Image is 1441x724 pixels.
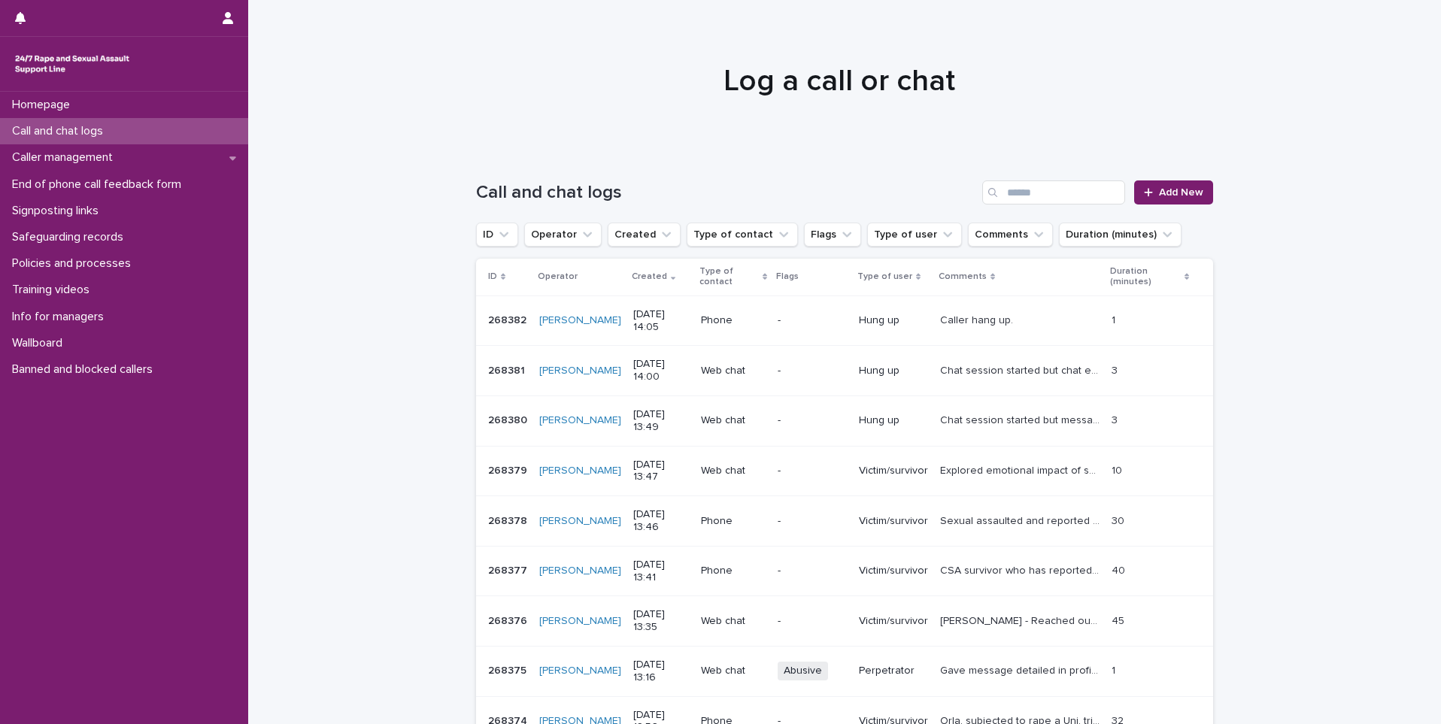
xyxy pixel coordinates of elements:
[539,615,621,628] a: [PERSON_NAME]
[524,223,602,247] button: Operator
[476,346,1213,396] tr: 268381268381 [PERSON_NAME] [DATE] 14:00Web chat-Hung upChat session started but chat ended after ...
[12,49,132,79] img: rhQMoQhaT3yELyF149Cw
[968,223,1053,247] button: Comments
[488,311,529,327] p: 268382
[6,150,125,165] p: Caller management
[701,414,766,427] p: Web chat
[859,565,928,577] p: Victim/survivor
[488,662,529,677] p: 268375
[539,314,621,327] a: [PERSON_NAME]
[476,395,1213,446] tr: 268380268380 [PERSON_NAME] [DATE] 13:49Web chat-Hung upChat session started but messages did not ...
[476,546,1213,596] tr: 268377268377 [PERSON_NAME] [DATE] 13:41Phone-Victim/survivorCSA survivor who has reported to Poli...
[1112,562,1128,577] p: 40
[778,465,847,477] p: -
[701,515,766,528] p: Phone
[539,665,621,677] a: [PERSON_NAME]
[6,362,165,377] p: Banned and blocked callers
[488,362,528,377] p: 268381
[940,562,1103,577] p: CSA survivor who has reported to Police, called today to discuss further new memories that have s...
[488,612,530,628] p: 268376
[476,446,1213,496] tr: 268379268379 [PERSON_NAME] [DATE] 13:47Web chat-Victim/survivorExplored emotional impact of sexua...
[804,223,861,247] button: Flags
[488,411,530,427] p: 268380
[6,177,193,192] p: End of phone call feedback form
[6,336,74,350] p: Wallboard
[940,512,1103,528] p: Sexual assaulted and reported to the police, has done her VRI and has a court case in February 20...
[701,465,766,477] p: Web chat
[488,462,530,477] p: 268379
[538,268,578,285] p: Operator
[633,459,689,484] p: [DATE] 13:47
[6,98,82,112] p: Homepage
[1159,187,1203,198] span: Add New
[1112,662,1118,677] p: 1
[687,223,798,247] button: Type of contact
[476,295,1213,346] tr: 268382268382 [PERSON_NAME] [DATE] 14:05Phone-Hung upCaller hang up.Caller hang up. 11
[633,608,689,634] p: [DATE] 13:35
[699,263,759,291] p: Type of contact
[701,565,766,577] p: Phone
[859,515,928,528] p: Victim/survivor
[778,565,847,577] p: -
[1112,512,1127,528] p: 30
[940,411,1103,427] p: Chat session started but messages did not delivered. Chat ended after 3 minutes.
[633,408,689,434] p: [DATE] 13:49
[701,314,766,327] p: Phone
[608,223,681,247] button: Created
[867,223,962,247] button: Type of user
[939,268,987,285] p: Comments
[859,414,928,427] p: Hung up
[539,414,621,427] a: [PERSON_NAME]
[1112,311,1118,327] p: 1
[857,268,912,285] p: Type of user
[982,180,1125,204] input: Search
[471,63,1208,99] h1: Log a call or chat
[859,365,928,377] p: Hung up
[778,515,847,528] p: -
[701,615,766,628] p: Web chat
[859,615,928,628] p: Victim/survivor
[701,665,766,677] p: Web chat
[1134,180,1213,204] a: Add New
[539,365,621,377] a: [PERSON_NAME]
[776,268,799,285] p: Flags
[633,508,689,534] p: [DATE] 13:46
[859,465,928,477] p: Victim/survivor
[488,512,530,528] p: 268378
[940,362,1103,377] p: Chat session started but chat ended after 3 minutes, no activity.
[476,223,518,247] button: ID
[778,662,828,680] span: Abusive
[778,314,847,327] p: -
[6,256,143,271] p: Policies and processes
[476,596,1213,647] tr: 268376268376 [PERSON_NAME] [DATE] 13:35Web chat-Victim/survivor[PERSON_NAME] - Reached out to tal...
[1112,462,1125,477] p: 10
[539,565,621,577] a: [PERSON_NAME]
[476,646,1213,696] tr: 268375268375 [PERSON_NAME] [DATE] 13:16Web chatAbusivePerpetratorGave message detailed in profile...
[940,612,1103,628] p: Robert - Reached out to talk about his experience with SV
[701,365,766,377] p: Web chat
[859,314,928,327] p: Hung up
[6,283,102,297] p: Training videos
[1059,223,1182,247] button: Duration (minutes)
[6,230,135,244] p: Safeguarding records
[1112,362,1121,377] p: 3
[1110,263,1181,291] p: Duration (minutes)
[633,308,689,334] p: [DATE] 14:05
[859,665,928,677] p: Perpetrator
[633,358,689,383] p: [DATE] 14:00
[6,204,111,218] p: Signposting links
[539,465,621,477] a: [PERSON_NAME]
[476,182,976,204] h1: Call and chat logs
[778,615,847,628] p: -
[1112,612,1127,628] p: 45
[940,311,1016,327] p: Caller hang up.
[476,496,1213,547] tr: 268378268378 [PERSON_NAME] [DATE] 13:46Phone-Victim/survivorSexual assaulted and reported to the ...
[940,462,1103,477] p: Explored emotional impact of sexual violence.
[6,124,115,138] p: Call and chat logs
[539,515,621,528] a: [PERSON_NAME]
[633,659,689,684] p: [DATE] 13:16
[488,268,497,285] p: ID
[633,559,689,584] p: [DATE] 13:41
[632,268,667,285] p: Created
